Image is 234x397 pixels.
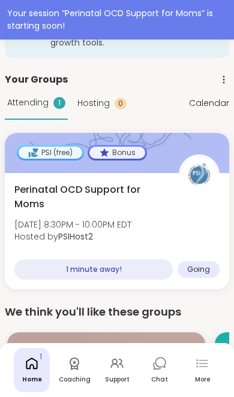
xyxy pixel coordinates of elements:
span: Calendar [189,97,229,110]
div: PSI (free) [19,147,82,159]
a: Chat [142,348,178,392]
b: PSIHost2 [58,231,93,243]
div: 0 [115,98,127,110]
div: Support [105,375,130,384]
span: [DATE] 8:30PM - 10:00PM EDT [14,219,131,231]
span: Hosted by [14,231,131,243]
span: Perinatal OCD Support for Moms [14,183,166,211]
div: More [195,375,210,384]
a: Coaching [56,348,92,392]
div: Coaching [59,375,91,384]
span: Attending [7,96,49,109]
div: We think you'll like these groups [5,304,229,320]
div: 1 [53,97,65,109]
div: 1 minute away! [14,259,173,280]
span: Going [187,265,210,274]
img: PSIHost2 [181,156,218,193]
div: Bonus [89,147,145,159]
span: Hosting [77,97,110,110]
div: Chat [151,375,168,384]
div: Your session “ Perinatal OCD Support for Moms ” is starting soon! [7,7,227,32]
a: Support [99,348,135,392]
span: Your Groups [5,72,68,87]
